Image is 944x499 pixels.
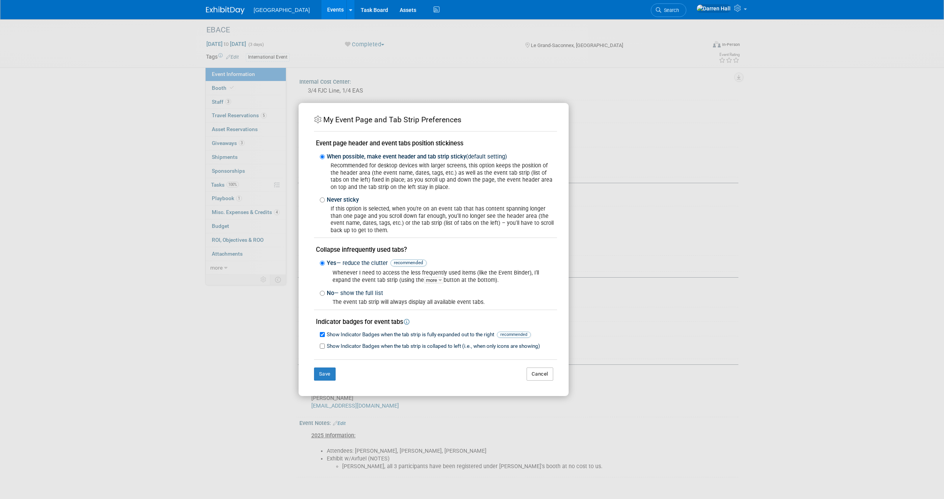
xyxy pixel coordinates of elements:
[327,332,531,337] span: Show Indicator Badges when the tab strip is fully expanded out to the right
[314,115,557,125] div: My Event Page and Tab Strip Preferences
[325,162,557,190] div: Recommended for desktop devices with larger screens, this option keeps the position of the header...
[327,343,540,349] span: Show Indicator Badges when the tab strip is collaped to left (i.e., when only icons are showing)
[314,317,557,326] div: Indicator badges for event tabs
[466,153,507,160] span: (default setting)
[424,277,444,283] span: more
[325,205,557,234] div: If this option is selected, when you're on an event tab that has content spanning longer than one...
[334,290,383,297] span: — show the full list
[327,196,359,203] span: Never sticky
[327,153,507,160] span: When possible, make event header and tab strip sticky
[314,245,557,254] div: Collapse infrequently used tabs?
[314,368,336,381] button: Save
[497,332,531,338] span: recommended
[336,260,388,266] span: — reduce the clutter
[527,368,553,381] button: Cancel
[254,7,310,13] span: [GEOGRAPHIC_DATA]
[327,290,383,297] span: No
[661,7,679,13] span: Search
[327,260,427,266] span: Yes
[325,298,557,306] div: The event tab strip will always display all available event tabs.
[390,260,427,266] span: recommended
[206,7,245,14] img: ExhibitDay
[325,269,557,284] div: Whenever I need to access the less frequently used items (like the Event Binder), I'll expand the...
[696,4,731,13] img: Darren Hall
[314,139,557,148] div: Event page header and event tabs position stickiness
[651,3,686,17] a: Search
